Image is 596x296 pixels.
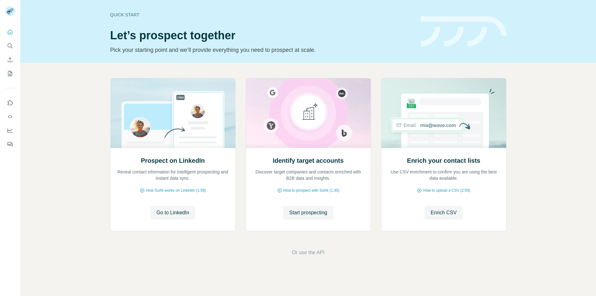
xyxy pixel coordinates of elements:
[252,169,364,181] p: Discover target companies and contacts enriched with B2B data and insights.
[283,206,334,220] button: Start prospecting
[388,169,500,181] p: Use CSV enrichment to confirm you are using the best data available.
[5,68,15,79] button: My lists
[156,209,189,217] span: Go to LinkedIn
[110,78,236,148] img: Prospect on LinkedIn
[289,209,327,217] span: Start prospecting
[431,209,457,217] span: Enrich CSV
[5,54,15,65] button: Enrich CSV
[273,156,344,165] h2: Identify target accounts
[292,249,325,256] button: Or use the API
[246,78,371,148] img: Identify target accounts
[146,188,206,193] span: How Surfe works on LinkedIn (1:58)
[150,206,195,220] button: Go to LinkedIn
[5,40,15,52] button: Search
[5,26,15,38] button: Quick start
[381,78,506,148] img: Enrich your contact lists
[110,12,413,18] div: Quick start
[424,206,463,220] button: Enrich CSV
[5,139,15,150] button: Feedback
[407,156,480,165] h2: Enrich your contact lists
[110,46,413,54] p: Pick your starting point and we’ll provide everything you need to prospect at scale.
[423,188,470,193] span: How to upload a CSV (2:59)
[117,169,229,181] p: Reveal contact information for intelligent prospecting and instant data sync.
[110,29,413,42] h1: Let’s prospect together
[5,97,15,108] button: Use Surfe on LinkedIn
[421,16,506,47] img: banner
[5,111,15,122] button: Use Surfe API
[141,156,205,165] h2: Prospect on LinkedIn
[5,125,15,136] button: Dashboard
[283,188,339,193] span: How to prospect with Surfe (1:30)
